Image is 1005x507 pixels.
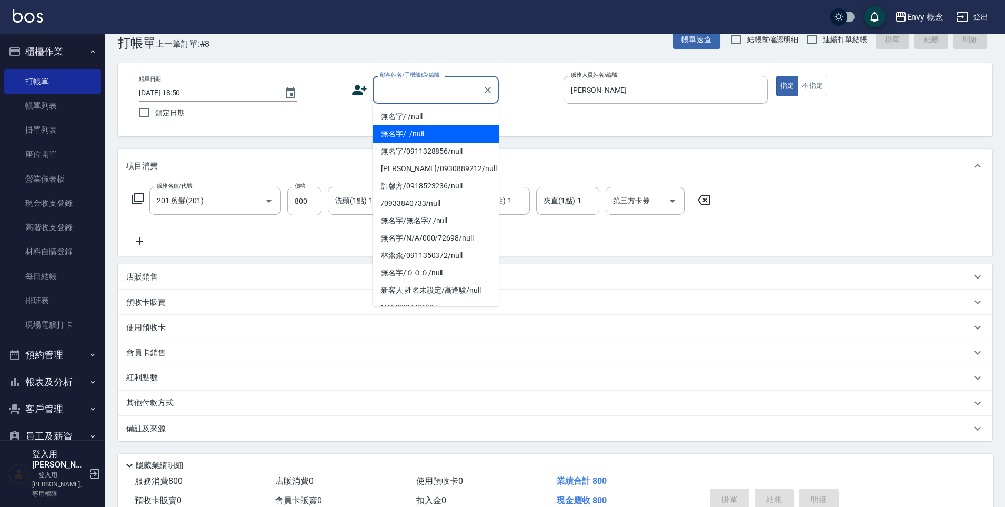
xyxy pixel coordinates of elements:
[118,290,992,315] div: 預收卡販賣
[557,495,607,505] span: 現金應收 800
[13,9,43,23] img: Logo
[864,6,885,27] button: save
[4,118,101,142] a: 掛單列表
[118,391,992,416] div: 其他付款方式
[373,247,499,264] li: 林柰柰/0911350372/null
[126,322,166,333] p: 使用預收卡
[8,463,29,484] img: Person
[4,313,101,337] a: 現場電腦打卡
[139,75,161,83] label: 帳單日期
[4,341,101,369] button: 預約管理
[32,470,86,499] p: 「登入用[PERSON_NAME]」專用權限
[571,71,617,79] label: 服務人員姓名/編號
[4,38,101,65] button: 櫃檯作業
[118,365,992,391] div: 紅利點數
[373,230,499,247] li: 無名字/N/A/000/72698/null
[952,7,992,27] button: 登出
[126,423,166,434] p: 備註及來源
[416,476,463,486] span: 使用預收卡 0
[4,240,101,264] a: 材料自購登錄
[136,460,183,471] p: 隱藏業績明細
[126,272,158,283] p: 店販銷售
[118,264,992,290] div: 店販銷售
[4,191,101,215] a: 現金收支登錄
[373,282,499,299] li: 新客人 姓名未設定/高逢駿/null
[260,193,277,210] button: Open
[4,395,101,423] button: 客戶管理
[126,297,166,308] p: 預收卡販賣
[4,369,101,396] button: 報表及分析
[416,495,446,505] span: 扣入金 0
[4,289,101,313] a: 排班表
[823,34,867,45] span: 連續打單結帳
[373,299,499,316] li: N/A/000/726987
[776,76,799,96] button: 指定
[373,195,499,212] li: /0933840733/null
[4,167,101,191] a: 營業儀表板
[126,372,163,384] p: 紅利點數
[4,94,101,118] a: 帳單列表
[126,347,166,359] p: 會員卡銷售
[673,30,720,49] button: 帳單速查
[890,6,948,28] button: Envy 概念
[155,107,185,118] span: 鎖定日期
[135,495,182,505] span: 預收卡販賣 0
[118,149,992,183] div: 項目消費
[275,476,314,486] span: 店販消費 0
[126,397,179,409] p: 其他付款方式
[157,182,192,190] label: 服務名稱/代號
[373,143,499,160] li: 無名字/0911328856/null
[275,495,322,505] span: 會員卡販賣 0
[126,161,158,172] p: 項目消費
[373,264,499,282] li: 無名字/０００/null
[798,76,827,96] button: 不指定
[480,83,495,97] button: Clear
[373,177,499,195] li: 許馨方/0918523236/null
[118,315,992,340] div: 使用預收卡
[4,142,101,166] a: 座位開單
[380,71,440,79] label: 顧客姓名/手機號碼/編號
[118,340,992,365] div: 會員卡銷售
[156,37,210,51] span: 上一筆訂單:#8
[4,215,101,240] a: 高階收支登錄
[295,182,306,190] label: 價格
[32,449,86,470] h5: 登入用[PERSON_NAME]
[139,84,274,102] input: YYYY/MM/DD hh:mm
[373,212,499,230] li: 無名字/無名字/ /null
[135,476,183,486] span: 服務消費 800
[4,69,101,94] a: 打帳單
[907,11,944,24] div: Envy 概念
[557,476,607,486] span: 業績合計 800
[4,423,101,450] button: 員工及薪資
[118,416,992,441] div: 備註及來源
[118,36,156,51] h3: 打帳單
[664,193,681,210] button: Open
[747,34,799,45] span: 結帳前確認明細
[278,81,303,106] button: Choose date, selected date is 2025-09-19
[4,264,101,289] a: 每日結帳
[373,125,499,143] li: 無名字/ /null
[373,160,499,177] li: [PERSON_NAME]/0930889212/null
[373,108,499,125] li: 無名字/ /null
